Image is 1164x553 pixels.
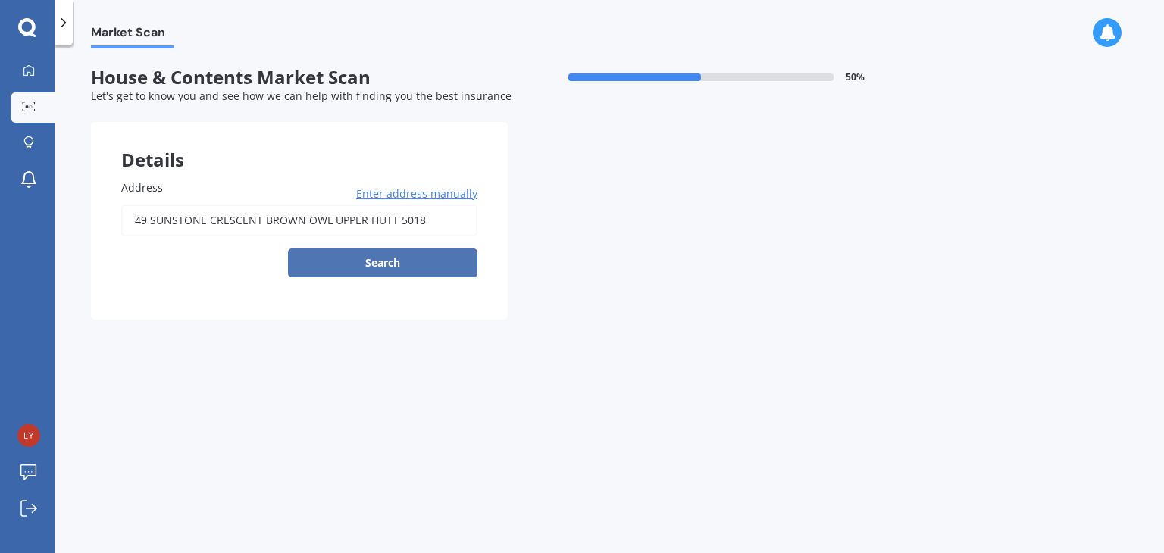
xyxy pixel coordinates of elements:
[288,248,477,277] button: Search
[356,186,477,202] span: Enter address manually
[121,180,163,195] span: Address
[91,122,508,167] div: Details
[846,72,865,83] span: 50 %
[91,89,512,103] span: Let's get to know you and see how we can help with finding you the best insurance
[17,424,40,447] img: 25050412ae289cf5596cd5fcef281ec7
[91,67,508,89] span: House & Contents Market Scan
[121,205,477,236] input: Enter address
[91,25,174,45] span: Market Scan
